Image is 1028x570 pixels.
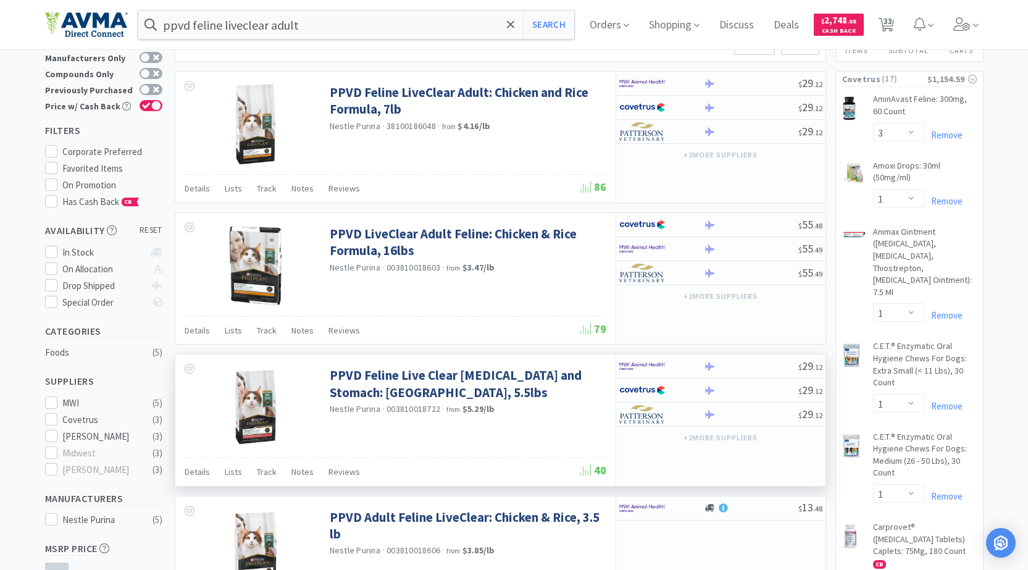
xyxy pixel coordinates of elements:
[291,325,314,336] span: Notes
[225,466,242,477] span: Lists
[330,225,603,259] a: PPVD LiveClear Adult Feline: Chicken & Rice Formula, 16lbs
[62,446,139,461] div: Midwest
[446,264,460,272] span: from
[813,504,822,513] span: . 48
[925,129,963,141] a: Remove
[185,325,210,336] span: Details
[328,325,360,336] span: Reviews
[257,325,277,336] span: Track
[836,44,877,56] h4: Items
[45,324,162,338] h5: Categories
[842,524,859,548] img: 3196649536da49eaafc04b7c84e1fa99_546267.png
[842,343,861,367] img: 0118cd7adb544954839c4fcca61390e9_328624.png
[873,160,977,189] a: Amoxi Drops: 30ml (50mg/ml)
[925,195,963,207] a: Remove
[330,403,380,414] a: Nestle Purina
[619,240,666,258] img: f6b2451649754179b5b4e0c70c3f7cb0_2.png
[328,183,360,194] span: Reviews
[798,500,822,514] span: 13
[215,84,296,164] img: 60c2efb178314934aef8483425a68fc3_309815.jpeg
[215,225,296,306] img: a93fc1c18ac940d6bfc06b6f545b20db_340950.png
[446,405,460,414] span: from
[873,431,977,484] a: C.E.T.® Enzymatic Oral Hygiene Chews For Dogs: Medium (26 - 50 Lbs), 30 Count
[798,128,802,137] span: $
[619,499,666,518] img: f6b2451649754179b5b4e0c70c3f7cb0_2.png
[677,288,763,305] button: +2more suppliers
[153,446,162,461] div: ( 3 )
[798,241,822,256] span: 55
[714,20,759,31] a: Discuss
[523,10,574,39] button: Search
[330,120,380,132] a: Nestle Purina
[580,322,606,336] span: 79
[45,124,162,138] h5: Filters
[62,178,162,193] div: On Promotion
[619,216,666,234] img: 77fca1acd8b6420a9015268ca798ef17_1.png
[185,183,210,194] span: Details
[257,466,277,477] span: Track
[458,120,490,132] strong: $4.16 / lb
[580,463,606,477] span: 40
[62,413,139,427] div: Covetrus
[45,100,133,111] div: Price w/ Cash Back
[798,76,822,90] span: 29
[62,463,139,477] div: [PERSON_NAME]
[462,262,495,273] strong: $3.47 / lb
[438,120,440,132] span: ·
[798,411,802,420] span: $
[62,279,144,293] div: Drop Shipped
[925,309,963,321] a: Remove
[925,400,963,412] a: Remove
[153,463,162,477] div: ( 3 )
[798,245,802,254] span: $
[62,295,144,310] div: Special Order
[798,80,802,89] span: $
[619,264,666,282] img: f5e969b455434c6296c6d81ef179fa71_3.png
[847,17,856,25] span: . 08
[873,93,977,122] a: AminAvast Feline: 300mg, 60 Count
[798,104,802,113] span: $
[138,10,575,39] input: Search by item, sku, manufacturer, ingredient, size...
[62,262,144,277] div: On Allocation
[874,561,885,568] span: CB
[677,429,763,446] button: +2more suppliers
[813,363,822,372] span: . 12
[798,359,822,373] span: 29
[813,269,822,279] span: . 49
[153,429,162,444] div: ( 3 )
[813,221,822,230] span: . 48
[798,504,802,513] span: $
[387,262,440,273] span: 003810018603
[986,528,1016,558] div: Open Intercom Messenger
[330,509,603,543] a: PPVD Adult Feline LiveClear: Chicken & Rice, 3.5 lb
[140,224,162,237] span: reset
[798,124,822,138] span: 29
[821,28,856,36] span: Cash Back
[462,403,495,414] strong: $5.29 / lb
[62,196,140,207] span: Has Cash Back
[813,411,822,420] span: . 12
[798,266,822,280] span: 55
[619,98,666,117] img: 77fca1acd8b6420a9015268ca798ef17_1.png
[62,145,162,159] div: Corporate Preferred
[842,230,867,238] img: 20db1b02c83c4be7948cd58931a37f2e_27575.png
[387,545,440,556] span: 003810018606
[382,262,385,273] span: ·
[769,20,804,31] a: Deals
[677,146,763,164] button: +2more suppliers
[442,262,445,273] span: ·
[382,120,385,132] span: ·
[45,224,162,238] h5: Availability
[842,162,867,185] img: 281b87177290455aba6b8c28cd3cd3d9_166614.png
[153,345,162,360] div: ( 5 )
[798,383,822,397] span: 29
[387,120,436,132] span: 38100186048
[813,80,822,89] span: . 12
[873,340,977,393] a: C.E.T.® Enzymatic Oral Hygiene Chews For Dogs: Extra Small (< 11 Lbs), 30 Count
[442,122,456,131] span: from
[842,72,880,86] span: Covetrus
[153,513,162,527] div: ( 5 )
[45,68,133,78] div: Compounds Only
[446,547,460,555] span: from
[62,429,139,444] div: [PERSON_NAME]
